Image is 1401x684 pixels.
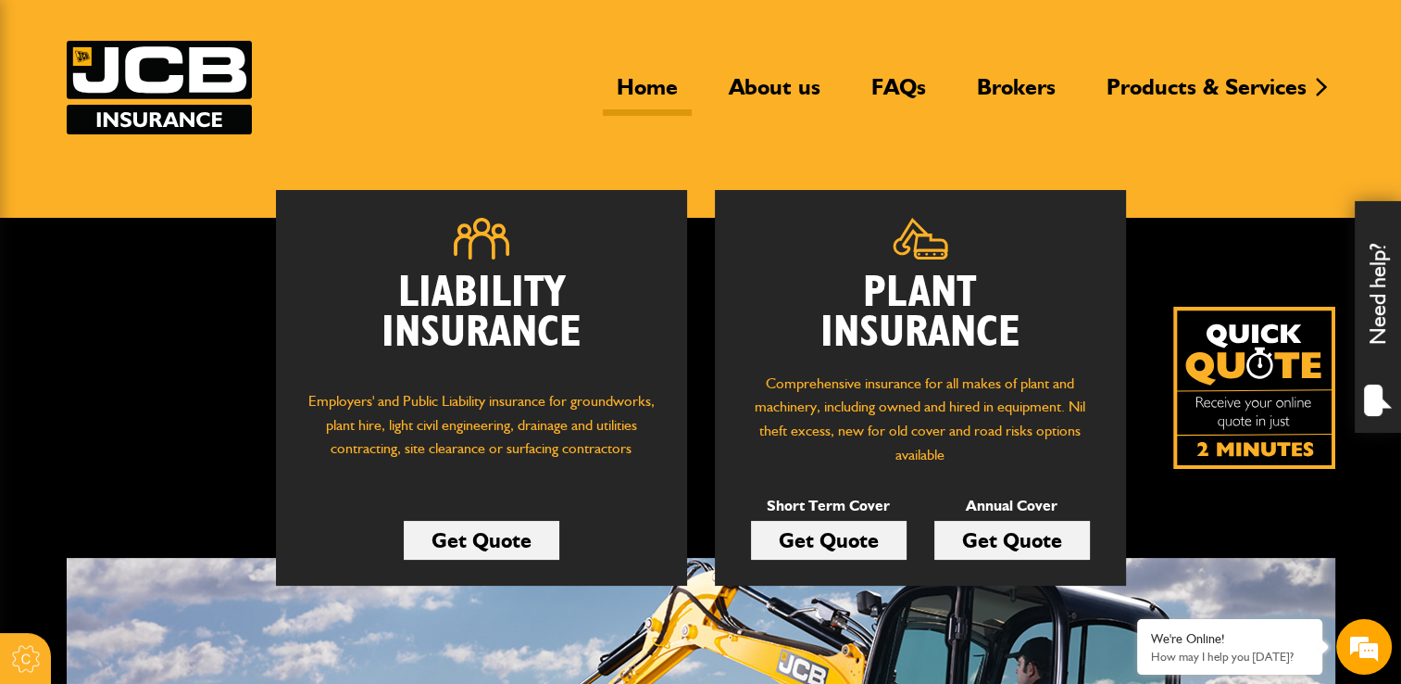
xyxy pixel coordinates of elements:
a: Brokers [963,73,1070,116]
a: About us [715,73,834,116]
a: Home [603,73,692,116]
p: Short Term Cover [751,494,907,518]
a: Get your insurance quote isn just 2-minutes [1173,307,1335,469]
img: JCB Insurance Services logo [67,41,252,134]
a: Get Quote [934,521,1090,560]
a: Products & Services [1093,73,1320,116]
h2: Plant Insurance [743,273,1098,353]
a: Get Quote [751,521,907,560]
a: Get Quote [404,521,559,560]
p: Comprehensive insurance for all makes of plant and machinery, including owned and hired in equipm... [743,372,1098,466]
a: JCB Insurance Services [67,41,252,134]
div: Need help? [1355,201,1401,433]
p: Annual Cover [934,494,1090,518]
h2: Liability Insurance [304,273,659,372]
p: How may I help you today? [1151,650,1308,664]
a: FAQs [857,73,940,116]
img: Quick Quote [1173,307,1335,469]
div: We're Online! [1151,631,1308,647]
p: Employers' and Public Liability insurance for groundworks, plant hire, light civil engineering, d... [304,389,659,478]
